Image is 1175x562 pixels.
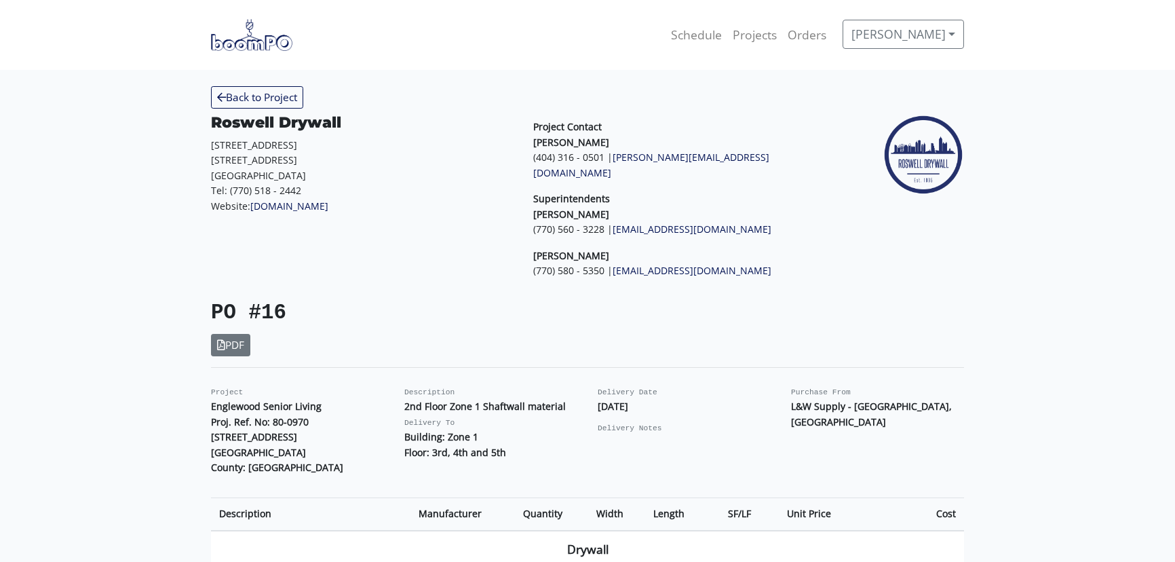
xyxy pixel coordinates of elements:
[211,430,297,443] strong: [STREET_ADDRESS]
[645,498,708,530] th: Length
[708,498,759,530] th: SF/LF
[533,208,609,221] strong: [PERSON_NAME]
[598,388,657,396] small: Delivery Date
[211,334,250,356] a: PDF
[404,446,506,459] strong: Floor: 3rd, 4th and 5th
[410,498,515,530] th: Manufacturer
[211,400,322,413] strong: Englewood Senior Living
[211,114,513,214] div: Website:
[211,153,513,168] p: [STREET_ADDRESS]
[533,151,769,179] a: [PERSON_NAME][EMAIL_ADDRESS][DOMAIN_NAME]
[533,192,610,205] span: Superintendents
[533,120,602,133] span: Project Contact
[567,541,609,557] b: Drywall
[533,222,835,238] p: (770) 560 - 3228 |
[211,19,292,50] img: boomPO
[211,168,513,184] p: [GEOGRAPHIC_DATA]
[211,446,306,459] strong: [GEOGRAPHIC_DATA]
[791,399,964,430] p: L&W Supply - [GEOGRAPHIC_DATA], [GEOGRAPHIC_DATA]
[211,461,343,474] strong: County: [GEOGRAPHIC_DATA]
[782,20,832,50] a: Orders
[211,86,303,109] a: Back to Project
[839,498,964,530] th: Cost
[404,388,455,396] small: Description
[404,400,566,413] strong: 2nd Floor Zone 1 Shaftwall material
[759,498,839,530] th: Unit Price
[211,388,243,396] small: Project
[211,183,513,199] p: Tel: (770) 518 - 2442
[666,20,727,50] a: Schedule
[533,150,835,181] p: (404) 316 - 0501 |
[598,424,662,432] small: Delivery Notes
[250,200,328,212] a: [DOMAIN_NAME]
[404,430,478,443] strong: Building: Zone 1
[211,301,577,326] h3: PO #16
[211,498,410,530] th: Description
[211,138,513,153] p: [STREET_ADDRESS]
[533,263,835,279] p: (770) 580 - 5350 |
[515,498,588,530] th: Quantity
[211,415,309,428] strong: Proj. Ref. No: 80-0970
[588,498,645,530] th: Width
[613,264,771,277] a: [EMAIL_ADDRESS][DOMAIN_NAME]
[791,388,851,396] small: Purchase From
[613,223,771,236] a: [EMAIL_ADDRESS][DOMAIN_NAME]
[598,400,628,413] strong: [DATE]
[404,419,455,427] small: Delivery To
[533,136,609,149] strong: [PERSON_NAME]
[727,20,782,50] a: Projects
[533,249,609,262] strong: [PERSON_NAME]
[843,20,964,48] a: [PERSON_NAME]
[211,114,513,132] h5: Roswell Drywall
